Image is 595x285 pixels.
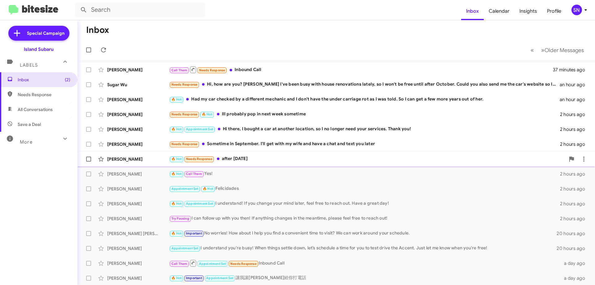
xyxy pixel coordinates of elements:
[24,46,54,52] div: Island Subaru
[171,262,187,266] span: Call Them
[107,82,169,88] div: Sugar Wu
[203,187,213,191] span: 🔥 Hot
[169,111,560,118] div: Ill probably pop in next week sometime
[202,112,212,116] span: 🔥 Hot
[560,96,590,103] div: an hour ago
[107,260,169,266] div: [PERSON_NAME]
[560,141,590,147] div: 2 hours ago
[544,47,584,54] span: Older Messages
[107,126,169,132] div: [PERSON_NAME]
[169,259,560,267] div: Inbound Call
[560,111,590,118] div: 2 hours ago
[560,201,590,207] div: 2 hours ago
[27,30,64,36] span: Special Campaign
[169,215,560,222] div: I can follow up with you then! If anything changes in the meantime, please feel free to reach out!
[65,77,70,83] span: (2)
[186,127,213,131] span: Appointment Set
[169,126,560,133] div: Hi there, I bought a car at another location, so I no longer need your services. Thank you!
[107,96,169,103] div: [PERSON_NAME]
[107,216,169,222] div: [PERSON_NAME]
[171,246,199,250] span: Appointment Set
[169,230,557,237] div: No worries! How about I help you find a convenient time to visit? We can work around your schedule.
[560,82,590,88] div: an hour ago
[171,142,198,146] span: Needs Response
[560,260,590,266] div: a day ago
[531,46,534,54] span: «
[171,82,198,87] span: Needs Response
[199,262,226,266] span: Appointment Set
[169,66,553,73] div: Inbound Call
[107,171,169,177] div: [PERSON_NAME]
[171,187,199,191] span: Appointment Set
[171,97,182,101] span: 🔥 Hot
[484,2,514,20] a: Calendar
[107,186,169,192] div: [PERSON_NAME]
[169,81,560,88] div: Hi, how are you? [PERSON_NAME] I've been busy with house renovations lately, so I won't be free u...
[527,44,588,56] nav: Page navigation example
[20,139,33,145] span: More
[566,5,588,15] button: SN
[18,106,53,113] span: All Conversations
[186,157,212,161] span: Needs Response
[186,202,213,206] span: Appointment Set
[514,2,542,20] a: Insights
[107,141,169,147] div: [PERSON_NAME]
[18,91,70,98] span: Needs Response
[8,26,69,41] a: Special Campaign
[171,276,182,280] span: 🔥 Hot
[171,68,187,72] span: Call Them
[107,201,169,207] div: [PERSON_NAME]
[169,96,560,103] div: Had my car checked by a different mechanic and I don't have the under carriage rot as I was told....
[169,200,560,207] div: I understand! If you change your mind later, feel free to reach out. Have a great day!
[557,230,590,237] div: 20 hours ago
[171,127,182,131] span: 🔥 Hot
[171,231,182,235] span: 🔥 Hot
[107,230,169,237] div: [PERSON_NAME] [PERSON_NAME]
[171,157,182,161] span: 🔥 Hot
[186,231,202,235] span: Important
[560,186,590,192] div: 2 hours ago
[542,2,566,20] a: Profile
[560,275,590,281] div: a day ago
[560,126,590,132] div: 2 hours ago
[169,274,560,282] div: 讓我讓[PERSON_NAME]給你打電話
[560,171,590,177] div: 2 hours ago
[86,25,109,35] h1: Inbox
[107,111,169,118] div: [PERSON_NAME]
[171,172,182,176] span: 🔥 Hot
[206,276,233,280] span: Appointment Set
[171,112,198,116] span: Needs Response
[169,245,557,252] div: I understand you're busy! When things settle down, let’s schedule a time for you to test drive th...
[527,44,538,56] button: Previous
[186,172,202,176] span: Call Them
[169,185,560,192] div: Felicidades
[107,275,169,281] div: [PERSON_NAME]
[537,44,588,56] button: Next
[18,77,70,83] span: Inbox
[169,140,560,148] div: Sometime in September. I'll get with my wife and have a chat and text you later
[107,245,169,252] div: [PERSON_NAME]
[169,170,560,177] div: Yes!
[557,245,590,252] div: 20 hours ago
[461,2,484,20] a: Inbox
[571,5,582,15] div: SN
[107,67,169,73] div: [PERSON_NAME]
[20,62,38,68] span: Labels
[199,68,225,72] span: Needs Response
[75,2,205,17] input: Search
[169,155,565,163] div: after [DATE]
[186,276,202,280] span: Important
[18,121,41,127] span: Save a Deal
[171,216,189,220] span: Try Pausing
[107,156,169,162] div: [PERSON_NAME]
[230,262,257,266] span: Needs Response
[560,216,590,222] div: 2 hours ago
[541,46,544,54] span: »
[553,67,590,73] div: 37 minutes ago
[171,202,182,206] span: 🔥 Hot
